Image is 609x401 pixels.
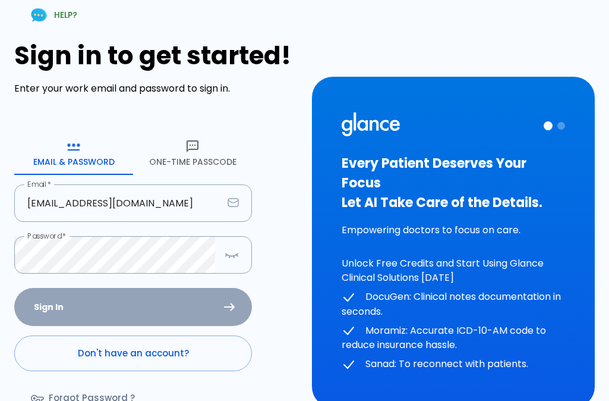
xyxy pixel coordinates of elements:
[14,336,252,371] a: Don't have an account?
[14,132,133,175] button: Email & Password
[342,153,566,212] h3: Every Patient Deserves Your Focus Let AI Take Care of the Details.
[133,132,252,175] button: One-Time Passcode
[342,223,566,237] p: Empowering doctors to focus on care.
[342,324,566,353] p: Moramiz: Accurate ICD-10-AM code to reduce insurance hassle.
[14,184,223,222] input: dr.ahmed@clinic.com
[342,357,566,372] p: Sanad: To reconnect with patients.
[14,41,298,70] h1: Sign in to get started!
[29,5,49,26] img: Chat Support
[342,290,566,319] p: DocuGen: Clinical notes documentation in seconds.
[14,82,298,96] p: Enter your work email and password to sign in.
[342,256,566,285] p: Unlock Free Credits and Start Using Glance Clinical Solutions [DATE]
